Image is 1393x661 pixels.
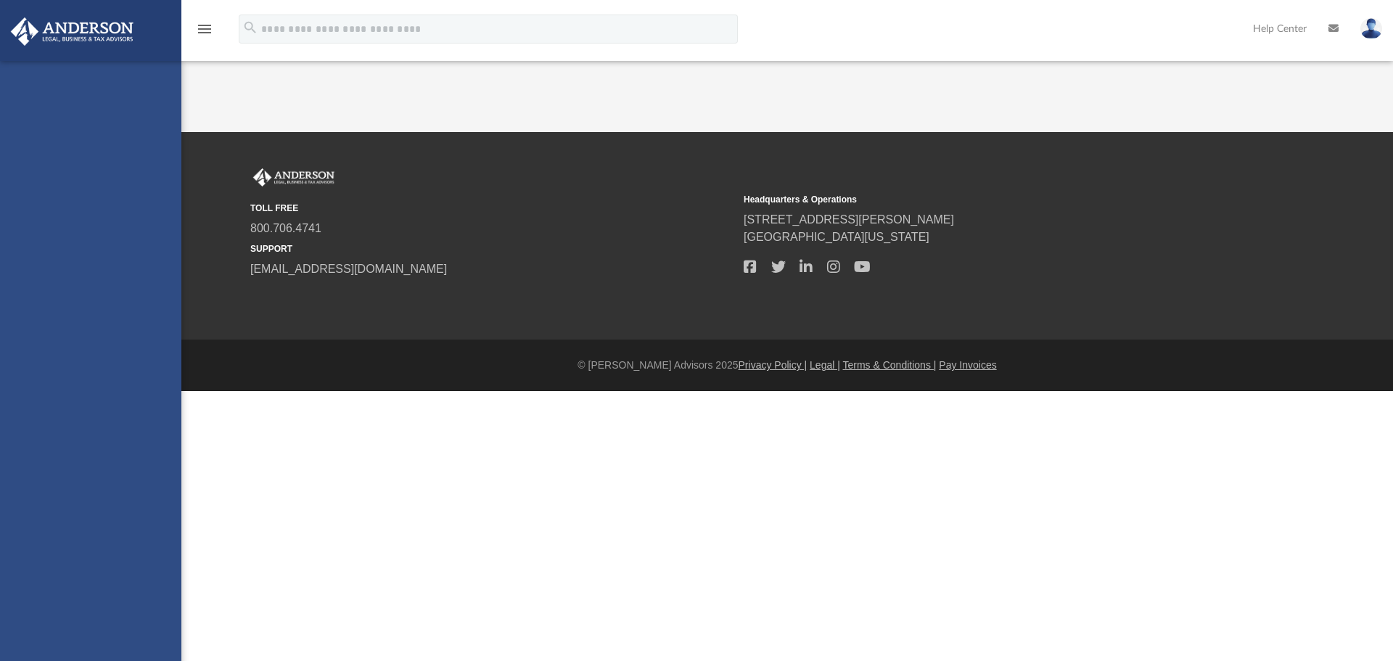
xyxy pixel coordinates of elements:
small: SUPPORT [250,242,734,255]
a: menu [196,28,213,38]
img: Anderson Advisors Platinum Portal [250,168,337,187]
i: search [242,20,258,36]
img: User Pic [1360,18,1382,39]
small: TOLL FREE [250,202,734,215]
a: [STREET_ADDRESS][PERSON_NAME] [744,213,954,226]
small: Headquarters & Operations [744,193,1227,206]
a: [EMAIL_ADDRESS][DOMAIN_NAME] [250,263,447,275]
a: Terms & Conditions | [843,359,937,371]
a: Privacy Policy | [739,359,808,371]
a: [GEOGRAPHIC_DATA][US_STATE] [744,231,929,243]
div: © [PERSON_NAME] Advisors 2025 [181,358,1393,373]
a: 800.706.4741 [250,222,321,234]
img: Anderson Advisors Platinum Portal [7,17,138,46]
i: menu [196,20,213,38]
a: Pay Invoices [939,359,996,371]
a: Legal | [810,359,840,371]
